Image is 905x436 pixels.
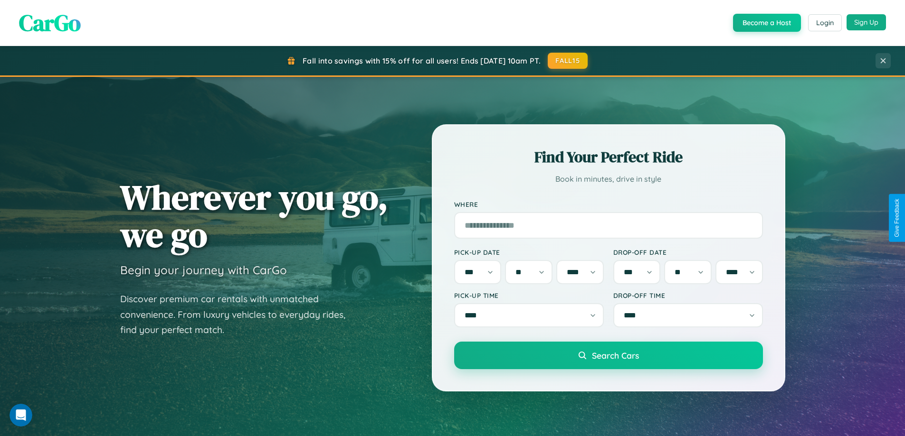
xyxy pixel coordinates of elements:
label: Pick-up Time [454,291,604,299]
button: Become a Host [733,14,801,32]
span: CarGo [19,7,81,38]
label: Pick-up Date [454,248,604,256]
label: Drop-off Date [613,248,763,256]
p: Book in minutes, drive in style [454,172,763,186]
button: FALL15 [548,53,588,69]
iframe: Intercom live chat [10,404,32,427]
label: Drop-off Time [613,291,763,299]
p: Discover premium car rentals with unmatched convenience. From luxury vehicles to everyday rides, ... [120,291,358,338]
div: Give Feedback [894,199,900,237]
h3: Begin your journey with CarGo [120,263,287,277]
h1: Wherever you go, we go [120,178,388,253]
button: Sign Up [847,14,886,30]
span: Fall into savings with 15% off for all users! Ends [DATE] 10am PT. [303,56,541,65]
span: Search Cars [592,350,639,361]
label: Where [454,200,763,208]
button: Login [808,14,842,31]
button: Search Cars [454,342,763,369]
h2: Find Your Perfect Ride [454,147,763,167]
